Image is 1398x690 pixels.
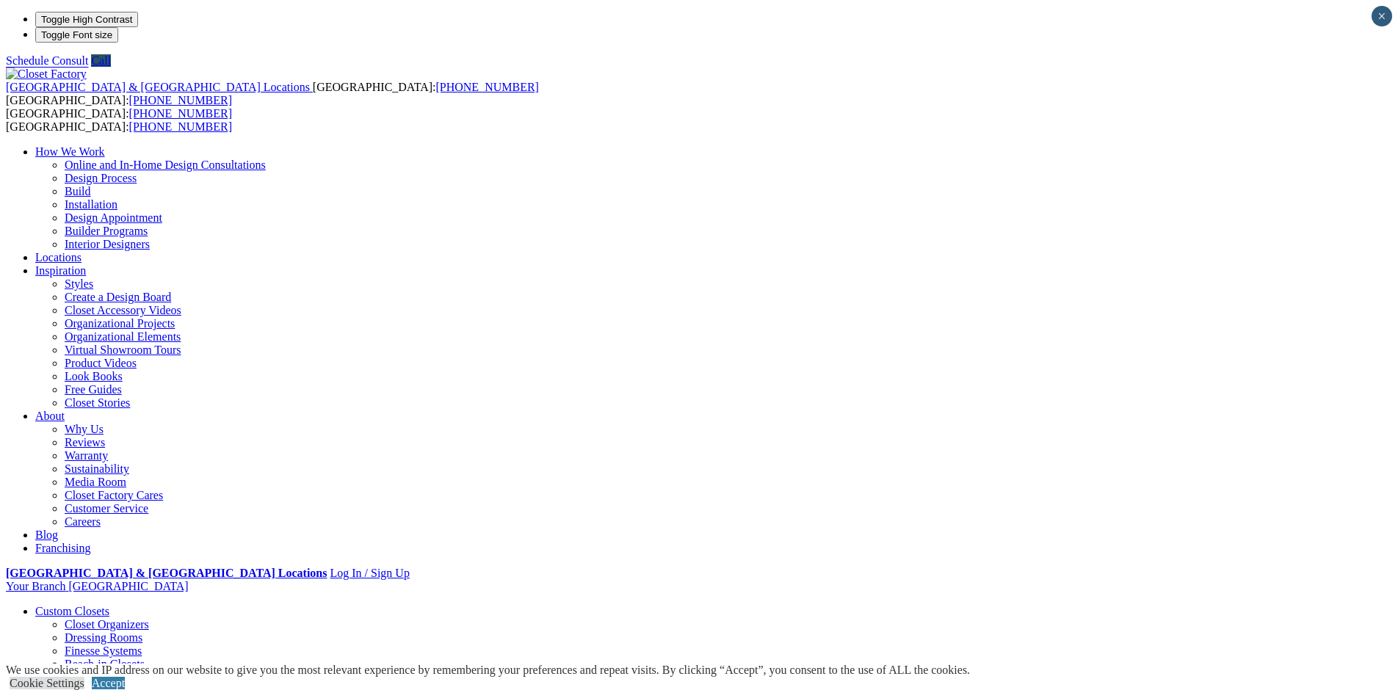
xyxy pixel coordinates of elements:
[35,251,82,264] a: Locations
[65,515,101,528] a: Careers
[6,664,970,677] div: We use cookies and IP address on our website to give you the most relevant experience by remember...
[65,631,142,644] a: Dressing Rooms
[65,436,105,448] a: Reviews
[65,211,162,224] a: Design Appointment
[65,330,181,343] a: Organizational Elements
[65,370,123,382] a: Look Books
[65,476,126,488] a: Media Room
[129,107,232,120] a: [PHONE_NUMBER]
[6,81,313,93] a: [GEOGRAPHIC_DATA] & [GEOGRAPHIC_DATA] Locations
[65,396,130,409] a: Closet Stories
[65,159,266,171] a: Online and In-Home Design Consultations
[65,618,149,631] a: Closet Organizers
[65,185,91,197] a: Build
[35,529,58,541] a: Blog
[65,172,137,184] a: Design Process
[65,489,163,501] a: Closet Factory Cares
[65,304,181,316] a: Closet Accessory Videos
[35,605,109,617] a: Custom Closets
[65,383,122,396] a: Free Guides
[6,107,232,133] span: [GEOGRAPHIC_DATA]: [GEOGRAPHIC_DATA]:
[35,27,118,43] button: Toggle Font size
[65,658,145,670] a: Reach-in Closets
[6,54,88,67] a: Schedule Consult
[129,120,232,133] a: [PHONE_NUMBER]
[65,644,142,657] a: Finesse Systems
[65,344,181,356] a: Virtual Showroom Tours
[65,238,150,250] a: Interior Designers
[6,567,327,579] a: [GEOGRAPHIC_DATA] & [GEOGRAPHIC_DATA] Locations
[92,677,125,689] a: Accept
[6,580,65,592] span: Your Branch
[68,580,188,592] span: [GEOGRAPHIC_DATA]
[65,317,175,330] a: Organizational Projects
[65,357,137,369] a: Product Videos
[65,449,108,462] a: Warranty
[1372,6,1392,26] button: Close
[35,264,86,277] a: Inspiration
[35,12,138,27] button: Toggle High Contrast
[6,68,87,81] img: Closet Factory
[330,567,409,579] a: Log In / Sign Up
[65,291,171,303] a: Create a Design Board
[6,81,310,93] span: [GEOGRAPHIC_DATA] & [GEOGRAPHIC_DATA] Locations
[6,580,189,592] a: Your Branch [GEOGRAPHIC_DATA]
[435,81,538,93] a: [PHONE_NUMBER]
[10,677,84,689] a: Cookie Settings
[35,410,65,422] a: About
[35,542,91,554] a: Franchising
[65,462,129,475] a: Sustainability
[65,198,117,211] a: Installation
[35,145,105,158] a: How We Work
[91,54,111,67] a: Call
[65,423,104,435] a: Why Us
[41,14,132,25] span: Toggle High Contrast
[6,81,539,106] span: [GEOGRAPHIC_DATA]: [GEOGRAPHIC_DATA]:
[129,94,232,106] a: [PHONE_NUMBER]
[65,225,148,237] a: Builder Programs
[65,502,148,515] a: Customer Service
[41,29,112,40] span: Toggle Font size
[65,277,93,290] a: Styles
